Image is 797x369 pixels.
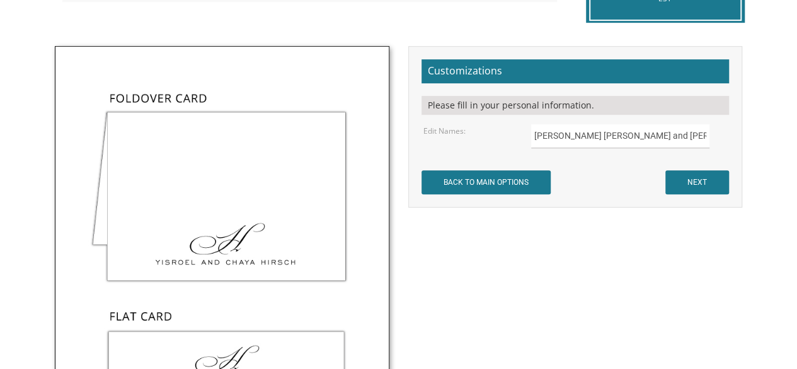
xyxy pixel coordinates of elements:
[421,96,729,115] div: Please fill in your personal information.
[665,170,729,194] input: NEXT
[421,59,729,83] h2: Customizations
[423,126,466,136] label: Edit Names:
[421,170,551,194] input: BACK TO MAIN OPTIONS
